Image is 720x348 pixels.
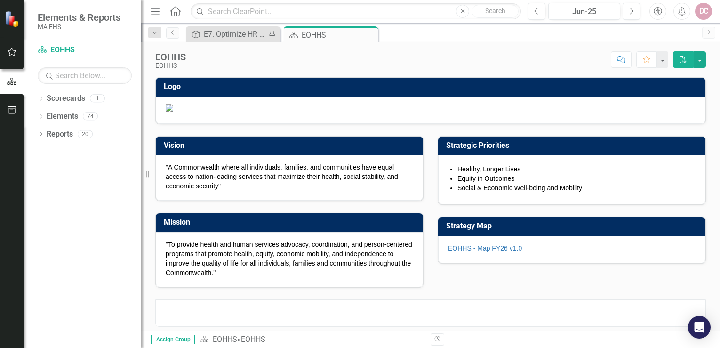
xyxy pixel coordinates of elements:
[164,141,418,150] h3: Vision
[457,175,514,182] span: Equity in Outcomes
[38,67,132,84] input: Search Below...
[78,130,93,138] div: 20
[38,45,132,56] a: EOHHS
[83,113,98,121] div: 74
[446,141,701,150] h3: Strategic Priorities
[90,95,105,103] div: 1
[446,222,701,230] h3: Strategy Map
[241,335,265,344] div: EOHHS
[204,28,266,40] div: E7. Optimize HR services
[155,52,186,62] div: EOHHS
[302,29,376,41] div: EOHHS
[5,11,21,27] img: ClearPoint Strategy
[155,62,186,69] div: EOHHS
[47,111,78,122] a: Elements
[164,82,701,91] h3: Logo
[485,7,505,15] span: Search
[151,335,195,344] span: Assign Group
[191,3,521,20] input: Search ClearPoint...
[166,163,398,190] span: "A Commonwealth where all individuals, families, and communities have equal access to nation-lead...
[166,241,412,276] span: "To provide health and human services advocacy, coordination, and person-centered programs that p...
[457,184,582,192] span: Social & Economic Well-being and Mobility
[552,6,617,17] div: Jun-25
[164,218,418,227] h3: Mission
[47,93,85,104] a: Scorecards
[695,3,712,20] button: DC
[472,5,519,18] button: Search
[548,3,620,20] button: Jun-25
[448,244,522,252] a: EOHHS - Map FY26 v1.0
[457,165,520,173] span: Healthy, Longer Lives
[47,129,73,140] a: Reports
[213,335,237,344] a: EOHHS
[200,334,424,345] div: »
[38,23,120,31] small: MA EHS
[688,316,711,339] div: Open Intercom Messenger
[166,104,696,112] img: Document.png
[38,12,120,23] span: Elements & Reports
[188,28,266,40] a: E7. Optimize HR services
